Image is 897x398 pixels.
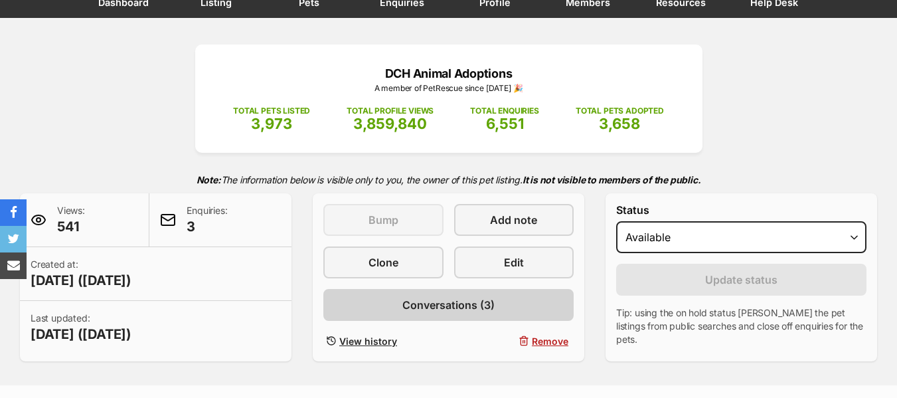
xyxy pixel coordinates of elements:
p: TOTAL PETS ADOPTED [576,105,664,117]
span: Bump [368,212,398,228]
span: Conversations (3) [402,297,495,313]
p: DCH Animal Adoptions [215,64,683,82]
button: Remove [454,332,574,351]
p: Tip: using the on hold status [PERSON_NAME] the pet listings from public searches and close off e... [616,306,866,346]
strong: Note: [197,174,221,185]
span: 3 [187,217,227,236]
p: Views: [57,204,85,236]
p: Enquiries: [187,204,227,236]
a: Clone [323,247,444,278]
a: Edit [454,247,574,278]
p: The information below is visible only to you, the owner of this pet listing. [20,166,877,193]
a: View history [323,332,444,351]
span: View history [339,334,397,348]
button: Update status [616,264,866,296]
span: 3,658 [599,115,640,132]
span: 3,859,840 [353,115,427,132]
p: Last updated: [31,312,131,344]
a: Conversations (3) [323,289,574,321]
span: [DATE] ([DATE]) [31,325,131,344]
p: Created at: [31,258,131,290]
span: Add note [490,212,537,228]
span: Clone [368,254,398,270]
span: Update status [705,272,777,288]
span: Remove [532,334,568,348]
span: 6,551 [486,115,524,132]
p: TOTAL PETS LISTED [233,105,310,117]
span: 541 [57,217,85,236]
span: Edit [504,254,524,270]
span: [DATE] ([DATE]) [31,271,131,290]
a: Add note [454,204,574,236]
p: TOTAL ENQUIRIES [470,105,538,117]
span: 3,973 [251,115,292,132]
p: A member of PetRescue since [DATE] 🎉 [215,82,683,94]
strong: It is not visible to members of the public. [523,174,701,185]
label: Status [616,204,866,216]
p: TOTAL PROFILE VIEWS [347,105,434,117]
button: Bump [323,204,444,236]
